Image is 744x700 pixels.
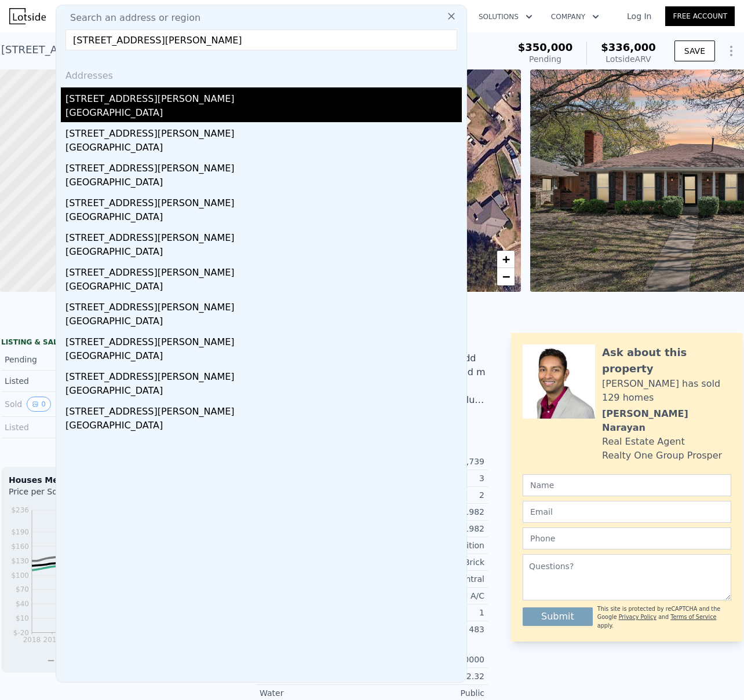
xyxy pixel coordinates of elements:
[61,11,200,25] span: Search an address or region
[61,60,462,87] div: Addresses
[11,543,29,551] tspan: $160
[602,449,722,463] div: Realty One Group Prosper
[65,245,462,261] div: [GEOGRAPHIC_DATA]
[65,106,462,122] div: [GEOGRAPHIC_DATA]
[518,53,573,65] div: Pending
[65,261,462,280] div: [STREET_ADDRESS][PERSON_NAME]
[523,607,593,626] button: Submit
[5,422,108,433] div: Listed
[9,8,46,24] img: Lotside
[27,397,51,412] button: View historical data
[65,141,462,157] div: [GEOGRAPHIC_DATA]
[9,486,117,504] div: Price per Square Foot
[11,528,29,536] tspan: $190
[65,331,462,349] div: [STREET_ADDRESS][PERSON_NAME]
[497,251,515,268] a: Zoom in
[602,407,731,435] div: [PERSON_NAME] Narayan
[5,397,108,412] div: Sold
[65,157,462,175] div: [STREET_ADDRESS][PERSON_NAME]
[5,354,108,365] div: Pending
[1,42,392,58] div: [STREET_ADDRESS][MEDICAL_DATA] , Garland , [GEOGRAPHIC_DATA] 75043
[65,400,462,419] div: [STREET_ADDRESS][PERSON_NAME]
[542,6,608,27] button: Company
[602,435,685,449] div: Real Estate Agent
[11,557,29,565] tspan: $130
[65,419,462,435] div: [GEOGRAPHIC_DATA]
[619,614,657,620] a: Privacy Policy
[502,252,510,266] span: +
[5,375,108,387] div: Listed
[65,122,462,141] div: [STREET_ADDRESS][PERSON_NAME]
[674,41,715,61] button: SAVE
[16,585,29,593] tspan: $70
[497,268,515,285] a: Zoom out
[670,614,716,620] a: Terms of Service
[65,365,462,384] div: [STREET_ADDRESS][PERSON_NAME]
[720,39,743,63] button: Show Options
[601,53,656,65] div: Lotside ARV
[65,384,462,400] div: [GEOGRAPHIC_DATA]
[613,10,665,22] a: Log In
[65,280,462,296] div: [GEOGRAPHIC_DATA]
[43,636,61,644] tspan: 2019
[65,226,462,245] div: [STREET_ADDRESS][PERSON_NAME]
[665,6,735,26] a: Free Account
[1,338,233,349] div: LISTING & SALE HISTORY
[65,349,462,365] div: [GEOGRAPHIC_DATA]
[65,87,462,106] div: [STREET_ADDRESS][PERSON_NAME]
[523,527,731,549] input: Phone
[602,377,731,405] div: [PERSON_NAME] has sold 129 homes
[16,600,29,608] tspan: $40
[9,474,225,486] div: Houses Median Sale
[23,636,41,644] tspan: 2018
[260,687,372,699] div: Water
[597,605,731,630] div: This site is protected by reCAPTCHA and the Google and apply.
[65,30,457,50] input: Enter an address, city, region, neighborhood or zip code
[372,687,484,699] div: Public
[601,41,656,53] span: $336,000
[65,175,462,192] div: [GEOGRAPHIC_DATA]
[65,314,462,331] div: [GEOGRAPHIC_DATA]
[518,41,573,53] span: $350,000
[469,6,542,27] button: Solutions
[65,210,462,226] div: [GEOGRAPHIC_DATA]
[11,506,29,514] tspan: $236
[13,629,29,637] tspan: $-20
[11,571,29,580] tspan: $100
[65,296,462,314] div: [STREET_ADDRESS][PERSON_NAME]
[502,269,510,284] span: −
[523,501,731,523] input: Email
[16,614,29,622] tspan: $10
[602,344,731,377] div: Ask about this property
[65,192,462,210] div: [STREET_ADDRESS][PERSON_NAME]
[523,474,731,496] input: Name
